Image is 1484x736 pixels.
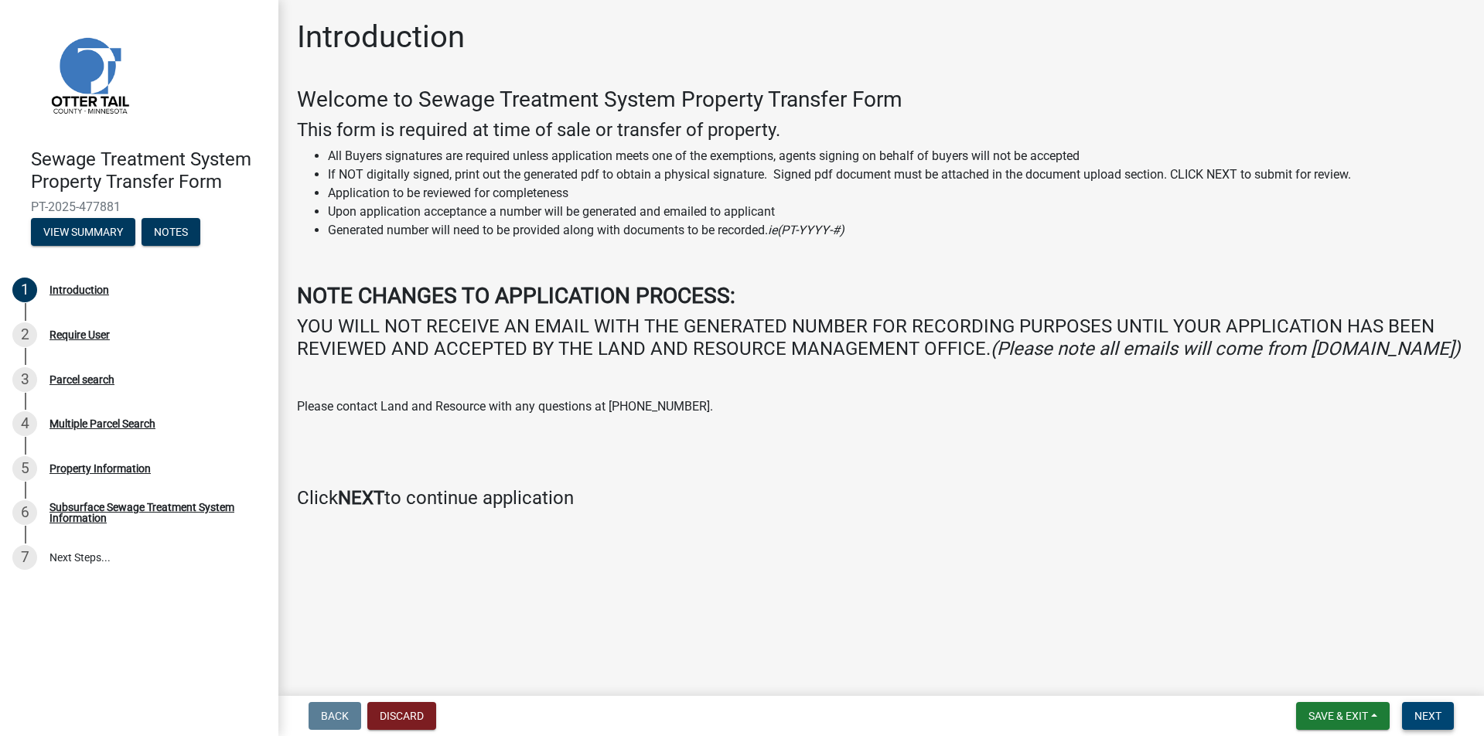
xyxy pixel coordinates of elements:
div: 1 [12,278,37,302]
strong: NEXT [338,487,384,509]
li: If NOT digitally signed, print out the generated pdf to obtain a physical signature. Signed pdf d... [328,165,1465,184]
div: Introduction [49,285,109,295]
div: 4 [12,411,37,436]
li: Generated number will need to be provided along with documents to be recorded. [328,221,1465,240]
button: Back [309,702,361,730]
div: Subsurface Sewage Treatment System Information [49,502,254,523]
img: Otter Tail County, Minnesota [31,16,147,132]
li: Upon application acceptance a number will be generated and emailed to applicant [328,203,1465,221]
button: Save & Exit [1296,702,1390,730]
div: Require User [49,329,110,340]
h4: Sewage Treatment System Property Transfer Form [31,148,266,193]
h4: YOU WILL NOT RECEIVE AN EMAIL WITH THE GENERATED NUMBER FOR RECORDING PURPOSES UNTIL YOUR APPLICA... [297,315,1465,360]
div: Multiple Parcel Search [49,418,155,429]
div: 6 [12,500,37,525]
button: Discard [367,702,436,730]
div: 2 [12,322,37,347]
div: 7 [12,545,37,570]
div: Property Information [49,463,151,474]
h4: Click to continue application [297,487,1465,509]
span: PT-2025-477881 [31,199,247,214]
h3: Welcome to Sewage Treatment System Property Transfer Form [297,87,1465,113]
h4: This form is required at time of sale or transfer of property. [297,119,1465,141]
h1: Introduction [297,19,465,56]
strong: NOTE CHANGES TO APPLICATION PROCESS: [297,283,735,308]
div: 3 [12,367,37,392]
div: Parcel search [49,374,114,385]
i: (Please note all emails will come from [DOMAIN_NAME]) [991,338,1460,359]
button: View Summary [31,218,135,246]
li: Application to be reviewed for completeness [328,184,1465,203]
li: All Buyers signatures are required unless application meets one of the exemptions, agents signing... [328,147,1465,165]
i: ie(PT-YYYY-#) [768,223,844,237]
span: Back [321,710,349,722]
span: Save & Exit [1308,710,1368,722]
p: Please contact Land and Resource with any questions at [PHONE_NUMBER]. [297,397,1465,416]
button: Notes [142,218,200,246]
span: Next [1414,710,1441,722]
button: Next [1402,702,1454,730]
wm-modal-confirm: Notes [142,227,200,239]
div: 5 [12,456,37,481]
wm-modal-confirm: Summary [31,227,135,239]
